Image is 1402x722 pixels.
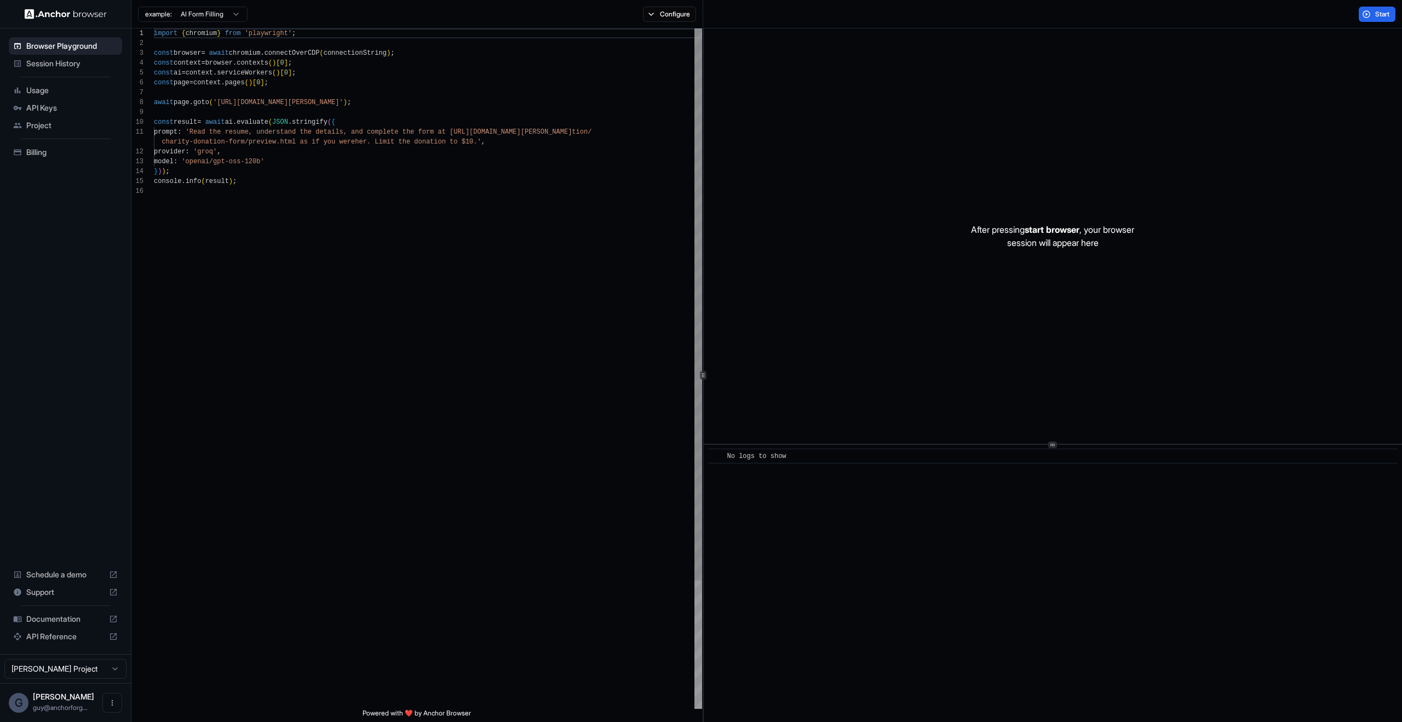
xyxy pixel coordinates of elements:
span: Support [26,587,105,598]
span: charity-donation-form/preview.html as if you were [162,138,355,146]
img: Anchor Logo [25,9,107,19]
div: Browser Playground [9,37,122,55]
span: pages [225,79,245,87]
span: = [189,79,193,87]
div: 1 [131,28,143,38]
div: 9 [131,107,143,117]
span: [ [276,59,280,67]
span: stringify [292,118,327,126]
span: provider [154,148,186,156]
span: chromium [186,30,217,37]
span: Billing [26,147,118,158]
span: { [181,30,185,37]
span: ) [158,168,162,175]
span: contexts [237,59,268,67]
span: } [217,30,221,37]
span: const [154,49,174,57]
span: ; [233,177,237,185]
span: = [201,49,205,57]
div: 5 [131,68,143,78]
span: example: [145,10,172,19]
span: console [154,177,181,185]
span: page [174,79,189,87]
span: = [197,118,201,126]
div: Documentation [9,610,122,628]
span: . [181,177,185,185]
span: . [288,118,292,126]
span: ] [288,69,292,77]
span: ; [166,168,170,175]
div: 11 [131,127,143,137]
span: , [481,138,485,146]
span: 'playwright' [245,30,292,37]
span: : [174,158,177,165]
div: 13 [131,157,143,167]
div: Usage [9,82,122,99]
span: ( [245,79,249,87]
span: chromium [229,49,261,57]
span: { [331,118,335,126]
span: 0 [284,69,288,77]
span: connectOverCDP [265,49,320,57]
span: ) [343,99,347,106]
span: result [174,118,197,126]
span: ( [201,177,205,185]
span: : [186,148,189,156]
span: Browser Playground [26,41,118,51]
span: Guy Ben Simhon [33,692,94,701]
span: import [154,30,177,37]
span: , [217,148,221,156]
span: . [233,118,237,126]
button: Open menu [102,693,122,713]
span: Schedule a demo [26,569,105,580]
span: 'Read the resume, understand the details, and comp [186,128,383,136]
span: ( [320,49,324,57]
span: ai [174,69,181,77]
span: ( [268,118,272,126]
span: start browser [1025,224,1079,235]
span: ) [272,59,276,67]
span: her. Limit the donation to $10.' [355,138,481,146]
div: 2 [131,38,143,48]
span: 'groq' [193,148,217,156]
span: . [221,79,225,87]
span: browser [205,59,233,67]
span: Usage [26,85,118,96]
span: guy@anchorforge.io [33,703,88,712]
span: await [205,118,225,126]
span: await [209,49,229,57]
button: Configure [643,7,696,22]
div: Support [9,583,122,601]
span: context [193,79,221,87]
span: [ [280,69,284,77]
span: ; [347,99,351,106]
span: ) [387,49,390,57]
span: await [154,99,174,106]
span: browser [174,49,201,57]
span: const [154,59,174,67]
div: API Reference [9,628,122,645]
span: ) [162,168,165,175]
div: Session History [9,55,122,72]
span: const [154,118,174,126]
div: API Keys [9,99,122,117]
span: API Reference [26,631,105,642]
span: . [189,99,193,106]
span: context [174,59,201,67]
span: 0 [280,59,284,67]
span: connectionString [324,49,387,57]
div: 6 [131,78,143,88]
span: 'openai/gpt-oss-120b' [181,158,264,165]
button: Start [1359,7,1395,22]
p: After pressing , your browser session will appear here [971,223,1134,249]
span: ) [276,69,280,77]
span: JSON [272,118,288,126]
span: from [225,30,241,37]
div: 16 [131,186,143,196]
span: goto [193,99,209,106]
span: . [213,69,217,77]
span: ) [229,177,233,185]
span: Start [1375,10,1390,19]
div: 4 [131,58,143,68]
span: 0 [256,79,260,87]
